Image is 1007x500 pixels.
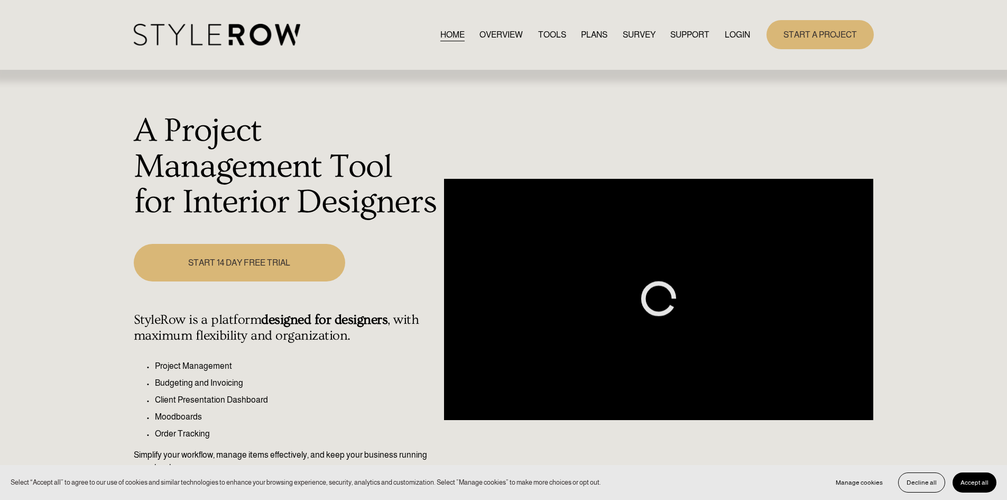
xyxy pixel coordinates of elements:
[155,394,439,406] p: Client Presentation Dashboard
[623,28,655,42] a: SURVEY
[134,312,439,344] h4: StyleRow is a platform , with maximum flexibility and organization.
[538,28,566,42] a: TOOLS
[155,377,439,389] p: Budgeting and Invoicing
[828,472,891,493] button: Manage cookies
[898,472,945,493] button: Decline all
[960,479,988,486] span: Accept all
[836,479,883,486] span: Manage cookies
[766,20,874,49] a: START A PROJECT
[134,113,439,221] h1: A Project Management Tool for Interior Designers
[440,28,465,42] a: HOME
[261,312,387,328] strong: designed for designers
[134,244,345,281] a: START 14 DAY FREE TRIAL
[725,28,750,42] a: LOGIN
[155,360,439,372] p: Project Management
[670,28,709,42] a: folder dropdown
[479,28,523,42] a: OVERVIEW
[581,28,607,42] a: PLANS
[134,449,439,474] p: Simplify your workflow, manage items effectively, and keep your business running seamlessly.
[134,24,300,46] img: StyleRow
[670,29,709,41] span: SUPPORT
[155,428,439,440] p: Order Tracking
[11,477,601,487] p: Select “Accept all” to agree to our use of cookies and similar technologies to enhance your brows...
[907,479,937,486] span: Decline all
[155,411,439,423] p: Moodboards
[953,472,996,493] button: Accept all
